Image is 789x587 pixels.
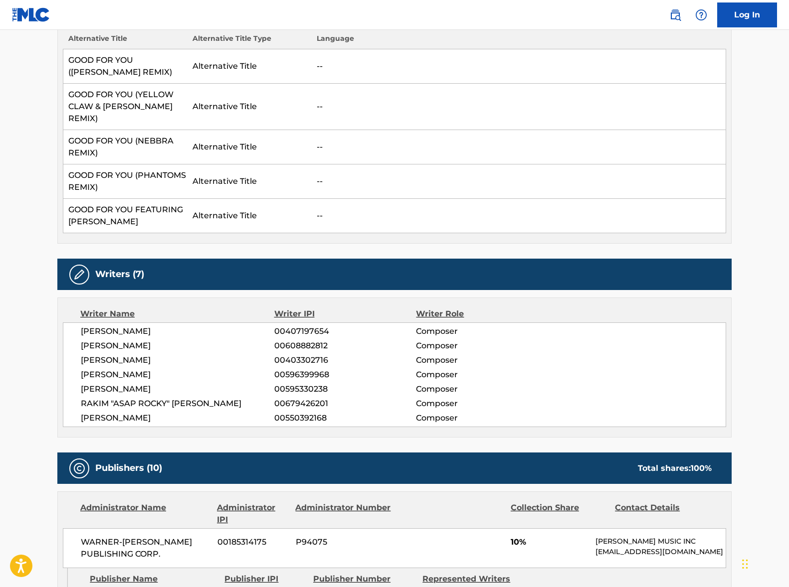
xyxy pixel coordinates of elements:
[217,502,288,526] div: Administrator IPI
[188,84,312,130] td: Alternative Title
[12,7,50,22] img: MLC Logo
[511,536,588,548] span: 10%
[274,412,416,424] span: 00550392168
[90,573,217,585] div: Publisher Name
[691,5,711,25] div: Help
[312,130,726,164] td: --
[63,84,188,130] td: GOOD FOR YOU (YELLOW CLAW & [PERSON_NAME] REMIX)
[416,340,545,352] span: Composer
[595,547,726,557] p: [EMAIL_ADDRESS][DOMAIN_NAME]
[188,49,312,84] td: Alternative Title
[274,325,416,337] span: 00407197654
[295,502,392,526] div: Administrator Number
[81,383,274,395] span: [PERSON_NAME]
[274,398,416,410] span: 00679426201
[416,354,545,366] span: Composer
[416,325,545,337] span: Composer
[274,383,416,395] span: 00595330238
[416,369,545,381] span: Composer
[81,398,274,410] span: RAKIM "ASAP ROCKY" [PERSON_NAME]
[416,398,545,410] span: Composer
[595,536,726,547] p: [PERSON_NAME] MUSIC INC
[217,536,288,548] span: 00185314175
[511,502,607,526] div: Collection Share
[188,130,312,164] td: Alternative Title
[312,33,726,49] th: Language
[416,308,545,320] div: Writer Role
[95,269,144,280] h5: Writers (7)
[81,412,274,424] span: [PERSON_NAME]
[80,502,209,526] div: Administrator Name
[717,2,777,27] a: Log In
[188,199,312,233] td: Alternative Title
[81,369,274,381] span: [PERSON_NAME]
[312,164,726,199] td: --
[188,164,312,199] td: Alternative Title
[63,49,188,84] td: GOOD FOR YOU ([PERSON_NAME] REMIX)
[63,33,188,49] th: Alternative Title
[691,463,712,473] span: 100 %
[665,5,685,25] a: Public Search
[188,33,312,49] th: Alternative Title Type
[63,164,188,199] td: GOOD FOR YOU (PHANTOMS REMIX)
[63,199,188,233] td: GOOD FOR YOU FEATURING [PERSON_NAME]
[416,383,545,395] span: Composer
[274,369,416,381] span: 00596399968
[274,340,416,352] span: 00608882812
[73,269,85,281] img: Writers
[422,573,524,585] div: Represented Writers
[669,9,681,21] img: search
[81,340,274,352] span: [PERSON_NAME]
[296,536,393,548] span: P94075
[312,49,726,84] td: --
[63,130,188,164] td: GOOD FOR YOU (NEBBRA REMIX)
[312,199,726,233] td: --
[81,325,274,337] span: [PERSON_NAME]
[695,9,707,21] img: help
[638,462,712,474] div: Total shares:
[274,308,416,320] div: Writer IPI
[312,84,726,130] td: --
[95,462,162,474] h5: Publishers (10)
[73,462,85,474] img: Publishers
[416,412,545,424] span: Composer
[81,354,274,366] span: [PERSON_NAME]
[615,502,712,526] div: Contact Details
[313,573,415,585] div: Publisher Number
[224,573,306,585] div: Publisher IPI
[80,308,274,320] div: Writer Name
[739,539,789,587] iframe: Chat Widget
[274,354,416,366] span: 00403302716
[742,549,748,579] div: Drag
[81,536,210,560] span: WARNER-[PERSON_NAME] PUBLISHING CORP.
